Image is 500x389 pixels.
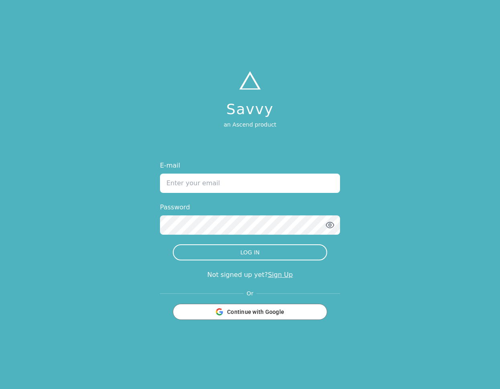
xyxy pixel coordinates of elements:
[160,174,340,193] input: Enter your email
[223,101,276,117] h1: Savvy
[160,203,340,212] label: Password
[268,271,293,278] a: Sign Up
[227,308,284,316] span: Continue with Google
[207,271,268,278] span: Not signed up yet?
[223,121,276,129] p: an Ascend product
[160,161,340,170] label: E-mail
[173,304,327,320] button: Continue with Google
[244,289,257,297] span: Or
[173,244,327,260] button: LOG IN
